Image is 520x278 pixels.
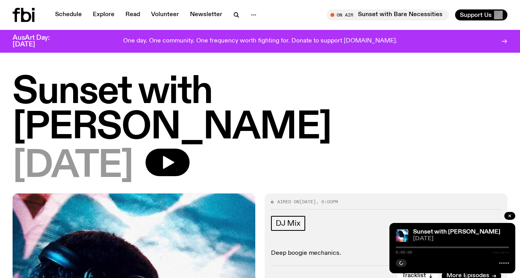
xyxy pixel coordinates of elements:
a: DJ Mix [271,216,305,231]
span: , 6:00pm [316,199,338,205]
span: DJ Mix [276,219,301,228]
img: Simon Caldwell stands side on, looking downwards. He has headphones on. Behind him is a brightly ... [396,229,408,242]
span: Aired on [277,199,299,205]
button: On AirSunset with Bare Necessities [326,9,449,20]
p: One day. One community. One frequency worth fighting for. Donate to support [DOMAIN_NAME]. [123,38,397,45]
a: Newsletter [185,9,227,20]
span: [DATE] [13,149,133,184]
a: Volunteer [146,9,184,20]
span: Support Us [460,11,492,18]
a: Read [121,9,145,20]
a: Explore [88,9,119,20]
a: Schedule [50,9,87,20]
span: -:--:-- [492,250,509,254]
a: Sunset with [PERSON_NAME] [413,229,500,235]
span: [DATE] [299,199,316,205]
h3: AusArt Day: [DATE] [13,35,63,48]
h1: Sunset with [PERSON_NAME] [13,75,507,145]
span: 0:00:00 [396,250,412,254]
button: Support Us [455,9,507,20]
span: [DATE] [413,236,509,242]
p: Deep boogie mechanics. [271,250,501,257]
